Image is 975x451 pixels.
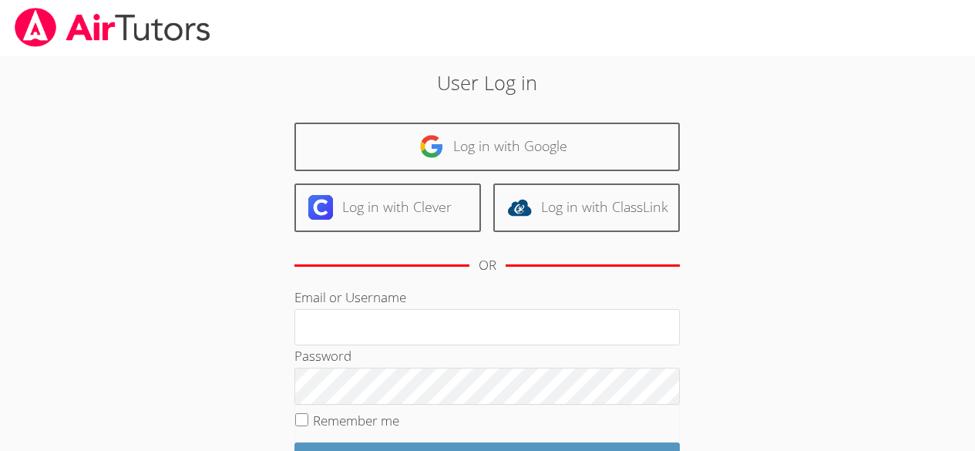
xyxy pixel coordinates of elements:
[493,183,680,232] a: Log in with ClassLink
[308,195,333,220] img: clever-logo-6eab21bc6e7a338710f1a6ff85c0baf02591cd810cc4098c63d3a4b26e2feb20.svg
[507,195,532,220] img: classlink-logo-d6bb404cc1216ec64c9a2012d9dc4662098be43eaf13dc465df04b49fa7ab582.svg
[313,412,399,429] label: Remember me
[479,254,496,277] div: OR
[294,288,406,306] label: Email or Username
[294,183,481,232] a: Log in with Clever
[419,134,444,159] img: google-logo-50288ca7cdecda66e5e0955fdab243c47b7ad437acaf1139b6f446037453330a.svg
[13,8,212,47] img: airtutors_banner-c4298cdbf04f3fff15de1276eac7730deb9818008684d7c2e4769d2f7ddbe033.png
[294,123,680,171] a: Log in with Google
[294,347,351,365] label: Password
[224,68,751,97] h2: User Log in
